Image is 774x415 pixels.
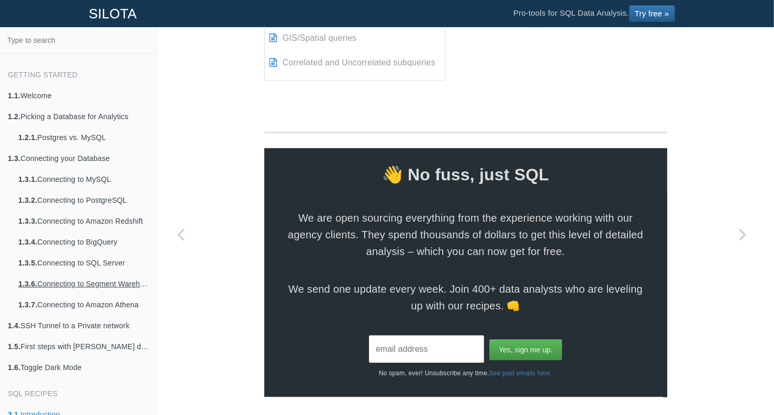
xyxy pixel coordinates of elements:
[18,133,37,142] b: 1.2.1.
[285,281,646,314] span: We send one update every week. Join 400+ data analysts who are leveling up with our recipes. 👊
[719,53,766,415] a: Next page: Calculating Running Total
[18,301,37,309] b: 1.3.7.
[722,363,761,402] iframe: Drift Widget Chat Controller
[283,58,435,67] span: Correlated and Uncorrelated subqueries
[10,294,156,315] a: 1.3.7.Connecting to Amazon Athena
[18,280,37,288] b: 1.3.6.
[81,1,145,27] a: SILOTA
[489,339,562,360] input: Yes, sign me up.
[503,1,686,27] li: Pro-tools for SQL Data Analysis.
[8,321,20,330] b: 1.4.
[264,363,667,378] p: No spam, ever! Unsubscribe any time.
[10,190,156,211] a: 1.3.2.Connecting to PostgreSQL
[18,259,37,267] b: 1.3.5.
[10,273,156,294] a: 1.3.6.Connecting to Segment Warehouse
[10,211,156,232] a: 1.3.3.Connecting to Amazon Redshift
[369,335,484,363] input: email address
[8,91,20,100] b: 1.1.
[3,30,153,50] input: Type to search
[10,169,156,190] a: 1.3.1.Connecting to MySQL
[8,112,20,121] b: 1.2.
[10,127,156,148] a: 1.2.1.Postgres vs. MySQL
[157,53,204,415] a: Previous page: Toggle Dark Mode
[10,232,156,252] a: 1.3.4.Connecting to BigQuery
[264,160,667,189] span: 👋 No fuss, just SQL
[18,217,37,225] b: 1.3.3.
[283,33,357,42] span: GIS/Spatial queries
[489,370,552,377] a: See past emails here.
[8,154,20,163] b: 1.3.
[8,342,20,351] b: 1.5.
[18,175,37,183] b: 1.3.1.
[629,5,675,22] a: Try free »
[18,238,37,246] b: 1.3.4.
[18,196,37,204] b: 1.3.2.
[8,363,20,372] b: 1.6.
[10,252,156,273] a: 1.3.5.Connecting to SQL Server
[285,210,646,260] span: We are open sourcing everything from the experience working with our agency clients. They spend t...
